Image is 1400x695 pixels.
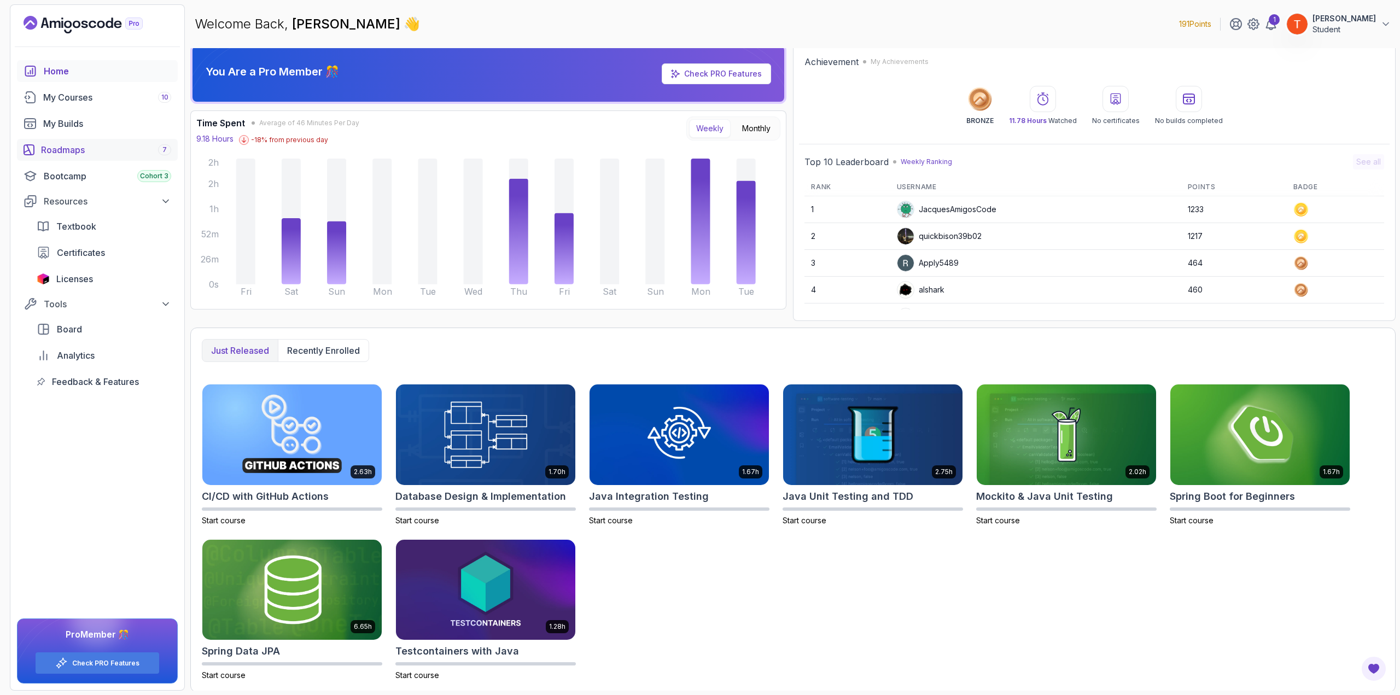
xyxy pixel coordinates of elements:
p: 6.65h [354,622,372,631]
img: Java Integration Testing card [590,384,769,485]
a: feedback [30,371,178,393]
tspan: 52m [201,229,219,240]
tspan: 0s [209,279,219,290]
img: user profile image [897,282,914,298]
p: 2.63h [354,468,372,476]
span: Start course [1170,516,1214,525]
td: 1233 [1181,196,1287,223]
a: bootcamp [17,165,178,187]
td: 3 [804,250,890,277]
td: 5 [804,303,890,330]
p: 191 Points [1179,19,1211,30]
span: 7 [162,145,167,154]
img: Spring Boot for Beginners card [1170,384,1350,485]
span: Feedback & Features [52,375,139,388]
a: Check PRO Features [662,63,771,84]
span: Cohort 3 [140,172,168,180]
div: Apply5489 [897,254,959,272]
p: My Achievements [871,57,929,66]
div: Home [44,65,171,78]
tspan: Sat [603,287,617,297]
img: CI/CD with GitHub Actions card [202,384,382,485]
p: No builds completed [1155,116,1223,125]
span: Textbook [56,220,96,233]
a: Spring Data JPA card6.65hSpring Data JPAStart course [202,539,382,681]
span: Start course [202,516,246,525]
td: 1 [804,196,890,223]
p: Recently enrolled [287,344,360,357]
td: 437 [1181,303,1287,330]
p: You Are a Pro Member 🎊 [206,64,339,79]
span: Board [57,323,82,336]
a: Landing page [24,16,168,33]
div: quickbison39b02 [897,227,982,245]
a: builds [17,113,178,135]
a: Java Unit Testing and TDD card2.75hJava Unit Testing and TDDStart course [783,384,963,526]
th: Username [890,178,1181,196]
button: Weekly [689,119,731,138]
h2: Achievement [804,55,859,68]
tspan: Fri [559,287,570,297]
span: Start course [202,670,246,680]
p: No certificates [1092,116,1140,125]
p: 1.67h [742,468,759,476]
p: -18 % from previous day [251,136,328,144]
tspan: 26m [201,254,219,265]
th: Points [1181,178,1287,196]
h2: Testcontainers with Java [395,644,519,659]
a: roadmaps [17,139,178,161]
p: 9.18 Hours [196,133,234,144]
button: Tools [17,294,178,314]
p: Welcome Back, [195,15,420,33]
tspan: Tue [420,287,436,297]
img: Testcontainers with Java card [396,540,575,640]
h2: Spring Data JPA [202,644,280,659]
tspan: Tue [738,287,754,297]
td: 1217 [1181,223,1287,250]
div: IssaKass [897,308,949,325]
img: user profile image [897,228,914,244]
img: Java Unit Testing and TDD card [783,384,962,485]
button: Just released [202,340,278,361]
span: 11.78 Hours [1009,116,1047,125]
h3: Time Spent [196,116,245,130]
button: Open Feedback Button [1361,656,1387,682]
img: Spring Data JPA card [202,540,382,640]
p: Weekly Ranking [901,157,952,166]
div: Resources [44,195,171,208]
h2: Mockito & Java Unit Testing [976,489,1113,504]
div: JacquesAmigosCode [897,201,996,218]
td: 460 [1181,277,1287,303]
img: user profile image [897,308,914,325]
img: user profile image [1287,14,1308,34]
tspan: Wed [464,287,482,297]
tspan: Mon [373,287,392,297]
a: CI/CD with GitHub Actions card2.63hCI/CD with GitHub ActionsStart course [202,384,382,526]
tspan: 2h [208,157,219,168]
img: user profile image [897,255,914,271]
span: Start course [395,670,439,680]
h2: Java Unit Testing and TDD [783,489,913,504]
tspan: 2h [208,179,219,189]
button: Monthly [735,119,778,138]
div: 1 [1269,14,1280,25]
td: 2 [804,223,890,250]
p: Watched [1009,116,1077,125]
span: Start course [976,516,1020,525]
p: 2.75h [935,468,953,476]
a: analytics [30,344,178,366]
img: default monster avatar [897,201,914,218]
p: 1.70h [549,468,565,476]
button: Check PRO Features [35,652,160,674]
a: certificates [30,242,178,264]
a: courses [17,86,178,108]
h2: Java Integration Testing [589,489,709,504]
div: alshark [897,281,944,299]
tspan: 1h [209,204,219,214]
span: Analytics [57,349,95,362]
div: Roadmaps [41,143,171,156]
img: Database Design & Implementation card [396,384,575,485]
button: Resources [17,191,178,211]
p: BRONZE [966,116,994,125]
a: home [17,60,178,82]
